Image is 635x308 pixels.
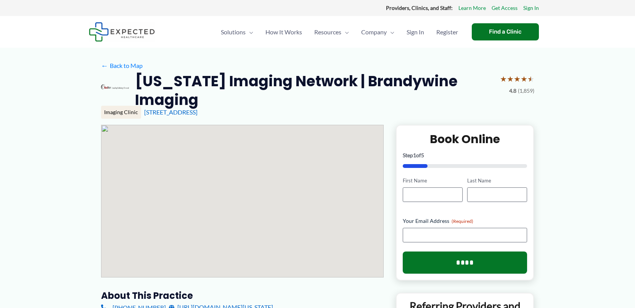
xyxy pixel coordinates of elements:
span: (Required) [452,218,473,224]
span: Menu Toggle [387,19,394,45]
span: Menu Toggle [246,19,253,45]
label: Your Email Address [403,217,527,225]
a: [STREET_ADDRESS] [144,108,198,116]
span: Sign In [407,19,424,45]
label: First Name [403,177,463,184]
span: ★ [527,72,534,86]
span: ★ [500,72,507,86]
nav: Primary Site Navigation [215,19,464,45]
span: ★ [521,72,527,86]
a: Get Access [492,3,518,13]
a: CompanyMenu Toggle [355,19,400,45]
a: Learn More [458,3,486,13]
h3: About this practice [101,290,384,302]
span: Menu Toggle [341,19,349,45]
h2: Book Online [403,132,527,147]
strong: Providers, Clinics, and Staff: [386,5,453,11]
a: Sign In [400,19,430,45]
span: ★ [514,72,521,86]
a: How It Works [259,19,308,45]
span: How It Works [265,19,302,45]
span: 1 [413,152,416,158]
span: Company [361,19,387,45]
span: (1,859) [518,86,534,96]
a: ResourcesMenu Toggle [308,19,355,45]
a: Sign In [523,3,539,13]
a: Register [430,19,464,45]
span: 5 [421,152,424,158]
label: Last Name [467,177,527,184]
span: Register [436,19,458,45]
span: ← [101,62,108,69]
img: Expected Healthcare Logo - side, dark font, small [89,22,155,42]
span: 4.8 [509,86,516,96]
span: Solutions [221,19,246,45]
a: Find a Clinic [472,23,539,40]
a: SolutionsMenu Toggle [215,19,259,45]
a: ←Back to Map [101,60,143,71]
span: Resources [314,19,341,45]
div: Imaging Clinic [101,106,141,119]
p: Step of [403,153,527,158]
h2: [US_STATE] Imaging Network | Brandywine Imaging [135,72,494,110]
span: ★ [507,72,514,86]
